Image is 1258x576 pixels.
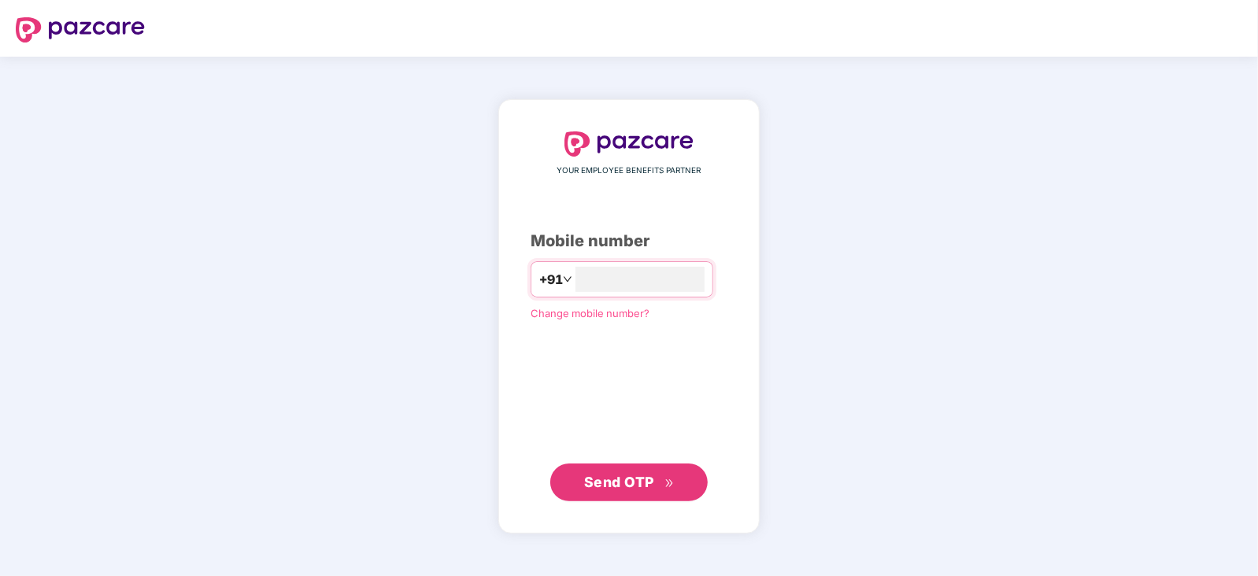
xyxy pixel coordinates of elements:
[564,131,694,157] img: logo
[557,164,701,177] span: YOUR EMPLOYEE BENEFITS PARTNER
[664,478,675,489] span: double-right
[550,463,708,501] button: Send OTPdouble-right
[531,307,649,319] a: Change mobile number?
[531,229,727,253] div: Mobile number
[584,474,654,490] span: Send OTP
[16,17,145,42] img: logo
[563,275,572,284] span: down
[539,270,563,290] span: +91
